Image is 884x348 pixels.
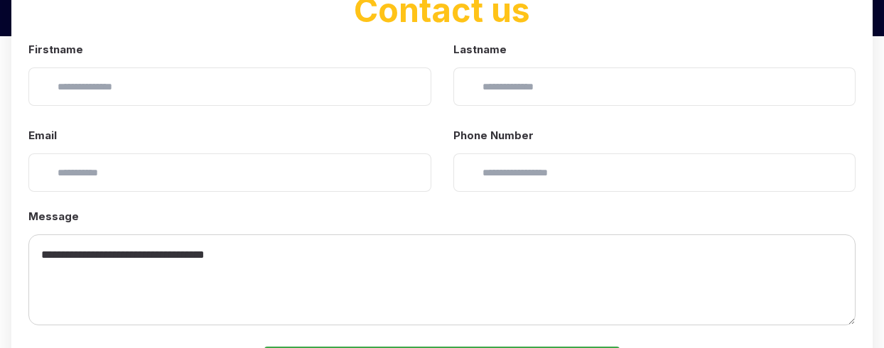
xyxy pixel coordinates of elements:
[28,209,856,224] label: Message
[28,42,431,58] label: Firstname
[28,128,431,143] label: Email
[453,42,856,58] label: Lastname
[453,128,856,143] label: Phone Number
